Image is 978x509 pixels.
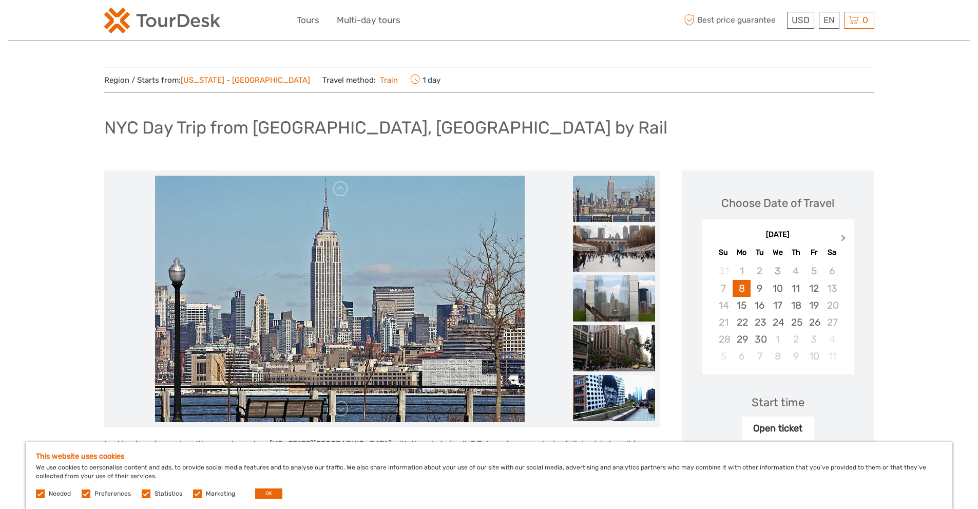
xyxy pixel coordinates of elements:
div: Choose Wednesday, September 17th, 2025 [769,297,787,314]
label: Needed [49,489,71,498]
span: 0 [861,15,870,25]
img: c80070515ecd4851805818670f4549df_main_slider.jpg [155,176,525,422]
div: Choose Monday, September 22nd, 2025 [733,314,751,331]
div: Choose Monday, September 29th, 2025 [733,331,751,348]
div: Choose Tuesday, September 9th, 2025 [751,280,769,297]
div: Choose Date of Travel [721,195,834,211]
div: Not available Monday, September 1st, 2025 [733,262,751,279]
span: Best price guarantee [682,12,784,29]
div: Choose Thursday, September 18th, 2025 [787,297,805,314]
div: Sa [823,246,841,259]
div: Not available Sunday, October 5th, 2025 [715,348,733,365]
span: Region / Starts from: [104,75,310,86]
div: Su [715,246,733,259]
div: Choose Monday, September 15th, 2025 [733,297,751,314]
div: Choose Tuesday, September 30th, 2025 [751,331,769,348]
div: Not available Thursday, September 4th, 2025 [787,262,805,279]
span: USD [792,15,810,25]
div: Not available Saturday, September 20th, 2025 [823,297,841,314]
div: Not available Saturday, September 27th, 2025 [823,314,841,331]
a: Train [376,76,398,85]
img: 96b7fd06f08f418f9bbafdfcae63ba36_slider_thumbnail.jpg [573,225,655,272]
div: Mo [733,246,751,259]
div: Not available Sunday, September 7th, 2025 [715,280,733,297]
a: [US_STATE] - [GEOGRAPHIC_DATA] [181,76,310,85]
img: c80070515ecd4851805818670f4549df_slider_thumbnail.jpg [573,176,655,222]
div: EN [819,12,839,29]
div: Th [787,246,805,259]
a: Tours [297,13,319,28]
div: Not available Saturday, September 13th, 2025 [823,280,841,297]
a: Multi-day tours [337,13,400,28]
div: Choose Wednesday, October 8th, 2025 [769,348,787,365]
button: Next Month [836,232,853,249]
div: Choose Friday, October 3rd, 2025 [805,331,823,348]
div: Not available Sunday, September 21st, 2025 [715,314,733,331]
div: month 2025-09 [705,262,850,365]
div: Not available Wednesday, September 3rd, 2025 [769,262,787,279]
div: Choose Thursday, September 25th, 2025 [787,314,805,331]
span: 1 day [410,72,440,87]
div: Choose Friday, September 26th, 2025 [805,314,823,331]
div: Not available Tuesday, September 2nd, 2025 [751,262,769,279]
div: Choose Tuesday, October 7th, 2025 [751,348,769,365]
div: Choose Monday, September 8th, 2025 [733,280,751,297]
img: 9f02b648108a4ff99d90d93d3194d681_slider_thumbnail.jpg [573,375,655,421]
img: cfb02f9e8e1c4e3885fbb9fa8ad6a90c_slider_thumbnail.jpg [573,325,655,371]
div: Choose Thursday, October 9th, 2025 [787,348,805,365]
div: Not available Saturday, October 4th, 2025 [823,331,841,348]
p: We're away right now. Please check back later! [14,18,116,26]
div: Not available Saturday, September 6th, 2025 [823,262,841,279]
div: Choose Wednesday, October 1st, 2025 [769,331,787,348]
div: Choose Thursday, September 11th, 2025 [787,280,805,297]
div: Choose Tuesday, September 23rd, 2025 [751,314,769,331]
div: Choose Monday, October 6th, 2025 [733,348,751,365]
div: Not available Sunday, September 14th, 2025 [715,297,733,314]
img: 3634b81b5999408eb400629aefc39c88_slider_thumbnail.jpg [573,275,655,322]
div: Choose Friday, October 10th, 2025 [805,348,823,365]
div: Choose Wednesday, September 24th, 2025 [769,314,787,331]
div: Start time [752,394,804,410]
div: Not available Sunday, August 31st, 2025 [715,262,733,279]
h1: NYC Day Trip from [GEOGRAPHIC_DATA], [GEOGRAPHIC_DATA] by Rail [104,117,667,138]
div: We [769,246,787,259]
div: Tu [751,246,769,259]
img: 2254-3441b4b5-4e5f-4d00-b396-31f1d84a6ebf_logo_small.png [104,8,220,33]
div: We use cookies to personalise content and ads, to provide social media features and to analyse ou... [26,442,952,509]
div: Choose Friday, September 19th, 2025 [805,297,823,314]
div: Choose Wednesday, September 10th, 2025 [769,280,787,297]
div: [DATE] [702,230,854,240]
label: Preferences [94,489,131,498]
div: Choose Friday, September 12th, 2025 [805,280,823,297]
p: Looking for a fun and exciting way to explore [US_STATE][GEOGRAPHIC_DATA] with the whole family? ... [104,438,660,477]
div: Not available Sunday, September 28th, 2025 [715,331,733,348]
h5: This website uses cookies [36,452,942,461]
button: OK [255,488,282,499]
div: Not available Saturday, October 11th, 2025 [823,348,841,365]
div: Choose Tuesday, September 16th, 2025 [751,297,769,314]
button: Open LiveChat chat widget [118,16,130,28]
div: Fr [805,246,823,259]
div: Not available Friday, September 5th, 2025 [805,262,823,279]
label: Marketing [206,489,235,498]
div: Open ticket [742,417,814,440]
span: Travel method: [322,72,398,87]
div: Choose Thursday, October 2nd, 2025 [787,331,805,348]
label: Statistics [155,489,182,498]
